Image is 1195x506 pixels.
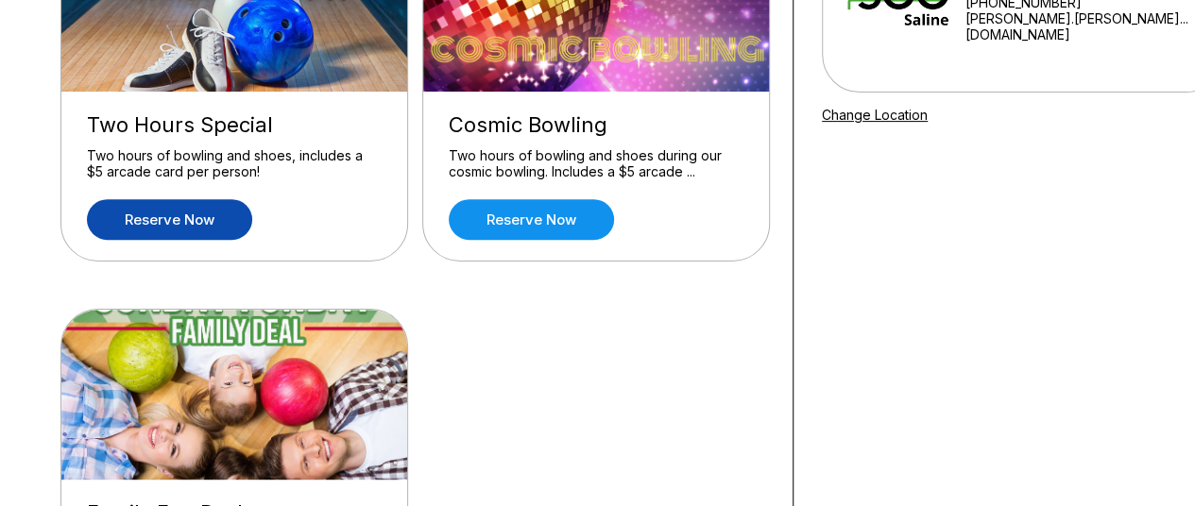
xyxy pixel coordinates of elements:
[449,147,743,180] div: Two hours of bowling and shoes during our cosmic bowling. Includes a $5 arcade ...
[87,199,252,240] a: Reserve now
[822,107,928,123] a: Change Location
[449,199,614,240] a: Reserve now
[61,310,409,480] img: Family Fun Pack
[449,112,743,138] div: Cosmic Bowling
[87,112,382,138] div: Two Hours Special
[87,147,382,180] div: Two hours of bowling and shoes, includes a $5 arcade card per person!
